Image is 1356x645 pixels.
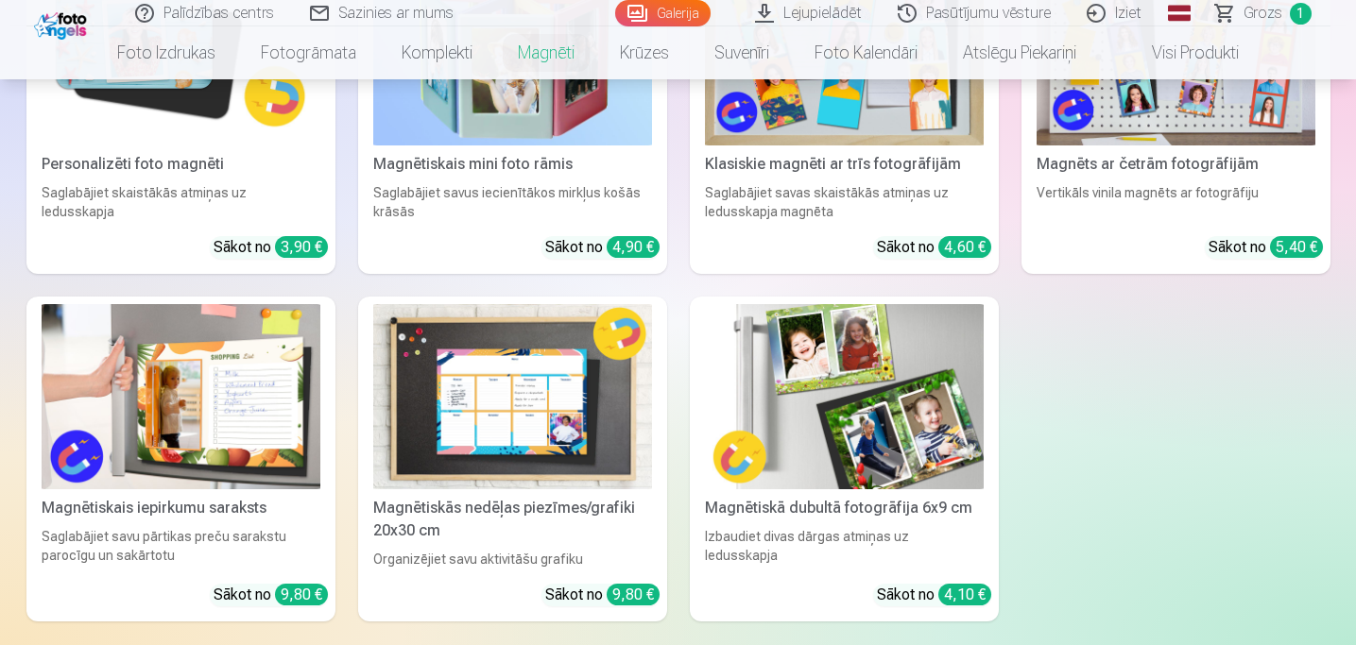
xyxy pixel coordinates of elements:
[366,183,660,221] div: Saglabājiet savus iecienītākos mirkļus košās krāsās
[697,497,991,519] div: Magnētiskā dubultā fotogrāfija 6x9 cm
[34,8,92,40] img: /fa1
[379,26,495,79] a: Komplekti
[1099,26,1262,79] a: Visi produkti
[938,236,991,258] div: 4,60 €
[697,183,991,221] div: Saglabājiet savas skaistākās atmiņas uz ledusskapja magnēta
[938,584,991,605] div: 4,10 €
[34,497,328,519] div: Magnētiskais iepirkumu saraksts
[214,236,328,259] div: Sākot no
[607,584,660,605] div: 9,80 €
[877,236,991,259] div: Sākot no
[692,26,792,79] a: Suvenīri
[697,527,991,569] div: Izbaudiet divas dārgas atmiņas uz ledusskapja
[366,550,660,569] div: Organizējiet savu aktivitāšu grafiku
[366,497,660,542] div: Magnētiskās nedēļas piezīmes/grafiki 20x30 cm
[1209,236,1323,259] div: Sākot no
[1029,183,1323,221] div: Vertikāls vinila magnēts ar fotogrāfiju
[1029,153,1323,176] div: Magnēts ar četrām fotogrāfijām
[495,26,597,79] a: Magnēti
[214,584,328,606] div: Sākot no
[792,26,940,79] a: Foto kalendāri
[690,297,999,622] a: Magnētiskā dubultā fotogrāfija 6x9 cmMagnētiskā dubultā fotogrāfija 6x9 cmIzbaudiet divas dārgas ...
[34,183,328,221] div: Saglabājiet skaistākās atmiņas uz ledusskapja
[545,584,660,606] div: Sākot no
[940,26,1099,79] a: Atslēgu piekariņi
[697,153,991,176] div: Klasiskie magnēti ar trīs fotogrāfijām
[597,26,692,79] a: Krūzes
[238,26,379,79] a: Fotogrāmata
[26,297,335,622] a: Magnētiskais iepirkumu sarakstsMagnētiskais iepirkumu sarakstsSaglabājiet savu pārtikas preču sar...
[275,584,328,605] div: 9,80 €
[1244,2,1282,25] span: Grozs
[1270,236,1323,258] div: 5,40 €
[545,236,660,259] div: Sākot no
[373,304,652,490] img: Magnētiskās nedēļas piezīmes/grafiki 20x30 cm
[366,153,660,176] div: Magnētiskais mini foto rāmis
[42,304,320,490] img: Magnētiskais iepirkumu saraksts
[275,236,328,258] div: 3,90 €
[607,236,660,258] div: 4,90 €
[1290,3,1312,25] span: 1
[705,304,984,490] img: Magnētiskā dubultā fotogrāfija 6x9 cm
[94,26,238,79] a: Foto izdrukas
[877,584,991,606] div: Sākot no
[34,527,328,569] div: Saglabājiet savu pārtikas preču sarakstu parocīgu un sakārtotu
[34,153,328,176] div: Personalizēti foto magnēti
[358,297,667,622] a: Magnētiskās nedēļas piezīmes/grafiki 20x30 cmMagnētiskās nedēļas piezīmes/grafiki 20x30 cmOrganiz...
